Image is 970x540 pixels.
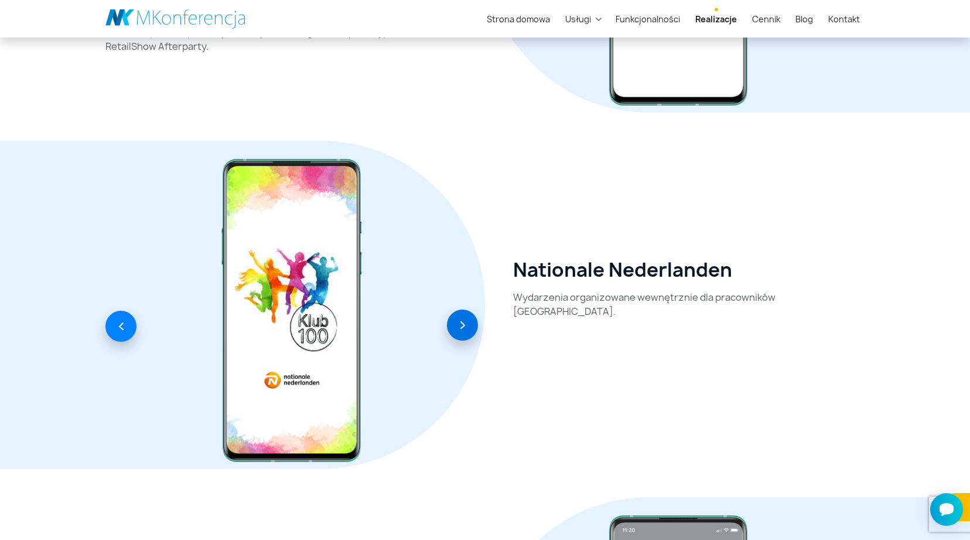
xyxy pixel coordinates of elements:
[513,290,865,318] p: Wydarzenia organizowane wewnętrznie dla pracowników [GEOGRAPHIC_DATA].
[561,8,596,30] a: Usługi
[747,8,785,30] a: Cennik
[611,8,685,30] a: Funkcjonalności
[513,259,732,281] h2: Nationale Nederlanden
[930,493,963,526] iframe: Smartsupp widget button
[214,152,370,469] img: Nationale Nederlanden
[791,8,818,30] a: Blog
[824,8,865,30] a: Kontakt
[691,8,742,30] a: Realizacje
[482,8,555,30] a: Strona domowa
